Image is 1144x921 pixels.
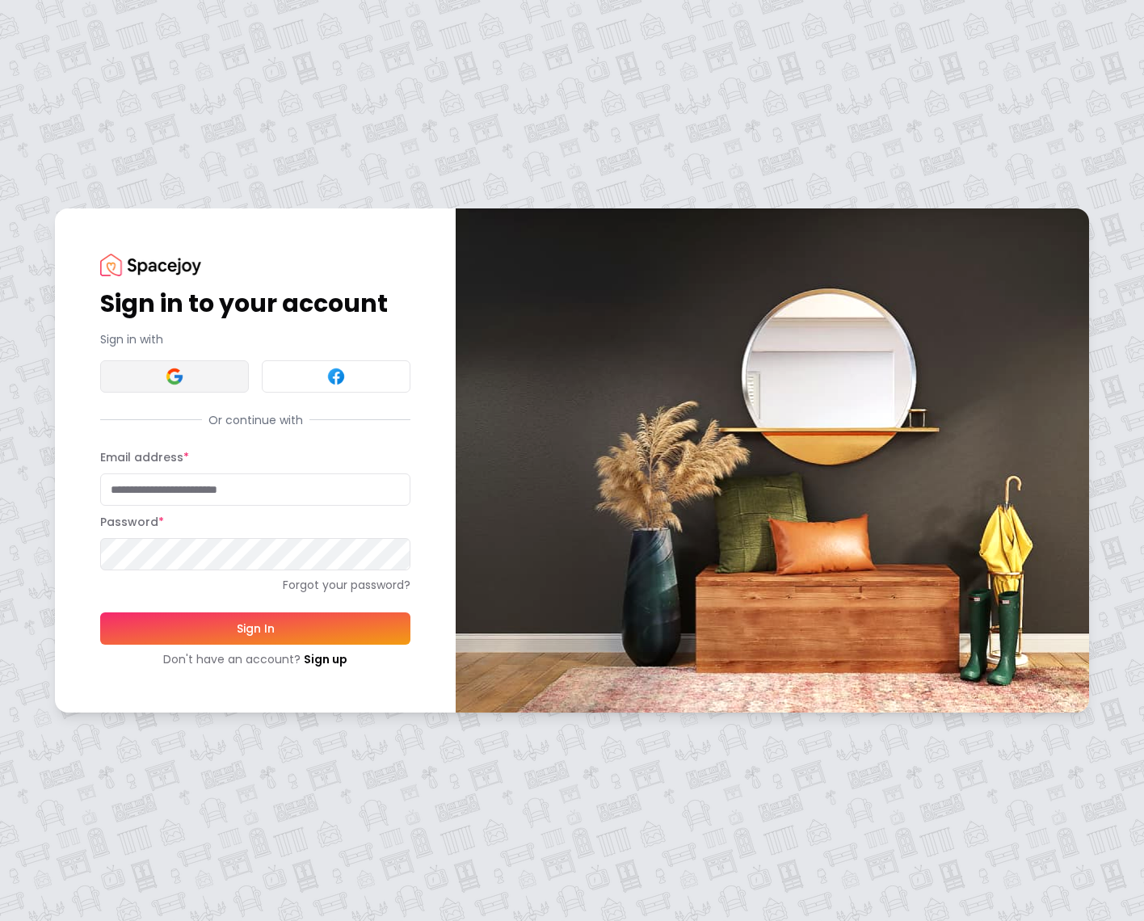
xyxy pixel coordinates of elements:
p: Sign in with [100,331,410,347]
img: Facebook signin [326,367,346,386]
label: Password [100,514,164,530]
a: Forgot your password? [100,577,410,593]
a: Sign up [304,651,347,667]
img: Google signin [165,367,184,386]
div: Don't have an account? [100,651,410,667]
span: Or continue with [202,412,309,428]
img: banner [456,208,1089,712]
label: Email address [100,449,189,465]
button: Sign In [100,612,410,645]
img: Spacejoy Logo [100,254,201,275]
h1: Sign in to your account [100,289,410,318]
